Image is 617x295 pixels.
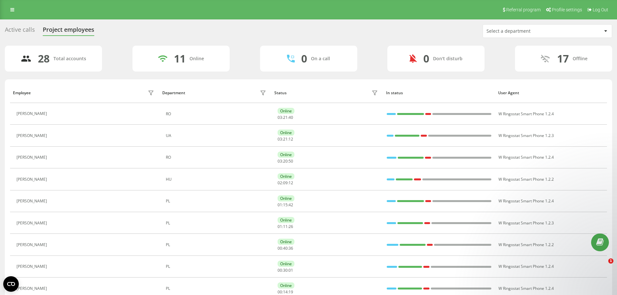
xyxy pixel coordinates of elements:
span: 01 [278,224,282,229]
div: Total accounts [53,56,86,62]
span: 30 [283,267,288,273]
div: Online [278,108,294,114]
div: 17 [557,52,569,65]
span: 12 [289,180,293,186]
div: 0 [301,52,307,65]
div: [PERSON_NAME] [17,243,49,247]
div: : : [278,137,293,142]
div: Online [278,195,294,201]
span: 03 [278,158,282,164]
div: Online [278,130,294,136]
div: On a call [311,56,330,62]
div: : : [278,224,293,229]
div: : : [278,115,293,120]
div: Online [278,152,294,158]
span: 40 [283,245,288,251]
div: Online [278,261,294,267]
div: Online [278,282,294,289]
span: 36 [289,245,293,251]
span: 1 [608,258,613,264]
span: 03 [278,115,282,120]
div: : : [278,181,293,185]
span: 40 [289,115,293,120]
span: 03 [278,136,282,142]
div: Department [162,91,185,95]
div: Project employees [43,26,94,36]
div: Active calls [5,26,35,36]
span: W Ringostat Smart Phone 1.2.4 [498,111,554,117]
span: 15 [283,202,288,208]
div: [PERSON_NAME] [17,221,49,225]
div: Online [278,239,294,245]
div: PL [166,286,268,291]
div: : : [278,268,293,273]
div: 28 [38,52,50,65]
div: : : [278,246,293,251]
button: Open CMP widget [3,276,19,292]
div: [PERSON_NAME] [17,155,49,160]
div: 0 [423,52,429,65]
span: 20 [283,158,288,164]
span: Log Out [593,7,608,12]
div: UA [166,133,268,138]
div: User Agent [498,91,604,95]
span: 00 [278,267,282,273]
span: 01 [278,202,282,208]
div: PL [166,264,268,269]
div: [PERSON_NAME] [17,286,49,291]
div: : : [278,290,293,294]
div: RO [166,112,268,116]
span: 12 [289,136,293,142]
div: Online [278,217,294,223]
div: : : [278,203,293,207]
div: Select a department [486,28,564,34]
div: Status [274,91,287,95]
div: Offline [573,56,588,62]
span: 00 [278,289,282,295]
div: [PERSON_NAME] [17,177,49,182]
div: Online [278,173,294,179]
div: Online [189,56,204,62]
div: In status [386,91,492,95]
span: W Ringostat Smart Phone 1.2.4 [498,286,554,291]
div: 11 [174,52,186,65]
div: RO [166,155,268,160]
div: : : [278,159,293,164]
span: 11 [283,224,288,229]
div: PL [166,221,268,225]
span: Profile settings [552,7,582,12]
iframe: Intercom live chat [595,258,611,274]
div: [PERSON_NAME] [17,111,49,116]
span: 26 [289,224,293,229]
div: PL [166,199,268,203]
span: 00 [278,245,282,251]
span: 09 [283,180,288,186]
span: 21 [283,115,288,120]
span: 50 [289,158,293,164]
span: 01 [289,267,293,273]
span: 02 [278,180,282,186]
span: 21 [283,136,288,142]
span: 42 [289,202,293,208]
div: [PERSON_NAME] [17,199,49,203]
span: Referral program [506,7,541,12]
div: HU [166,177,268,182]
span: 19 [289,289,293,295]
div: PL [166,243,268,247]
div: Employee [13,91,31,95]
div: [PERSON_NAME] [17,264,49,269]
span: 14 [283,289,288,295]
div: [PERSON_NAME] [17,133,49,138]
div: Don't disturb [433,56,463,62]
